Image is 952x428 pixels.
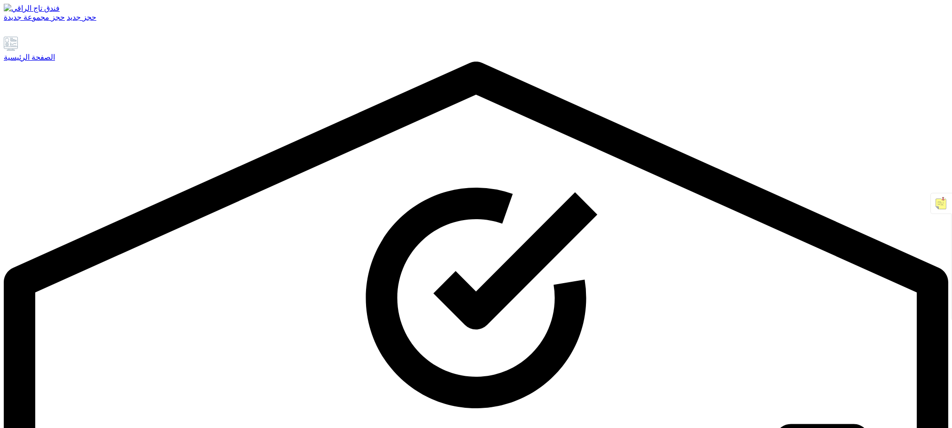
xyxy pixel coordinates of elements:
[4,37,948,62] a: الصفحة الرئيسية
[4,4,60,13] img: فندق تاج الراقي
[32,28,43,36] a: تعليقات الموظفين
[4,4,948,13] a: فندق تاج الراقي
[67,13,96,21] a: حجز جديد
[4,28,16,36] a: يدعم
[18,28,30,36] a: إعدادات
[4,13,65,21] a: حجز مجموعة جديدة
[4,53,55,61] font: الصفحة الرئيسية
